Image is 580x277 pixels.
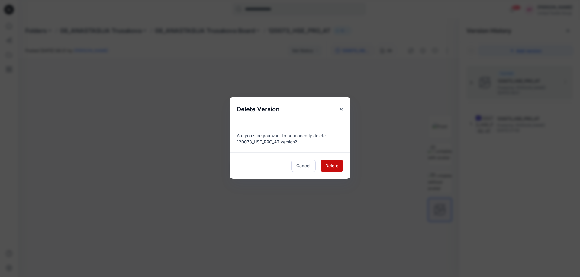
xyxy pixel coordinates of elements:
[321,160,343,172] button: Delete
[230,97,287,121] h5: Delete Version
[237,139,279,144] span: 120073_HSE_PRO_AT
[325,162,338,169] span: Delete
[237,129,343,145] div: Are you sure you want to permanently delete version?
[296,162,311,169] span: Cancel
[291,160,316,172] button: Cancel
[336,104,347,115] button: Close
